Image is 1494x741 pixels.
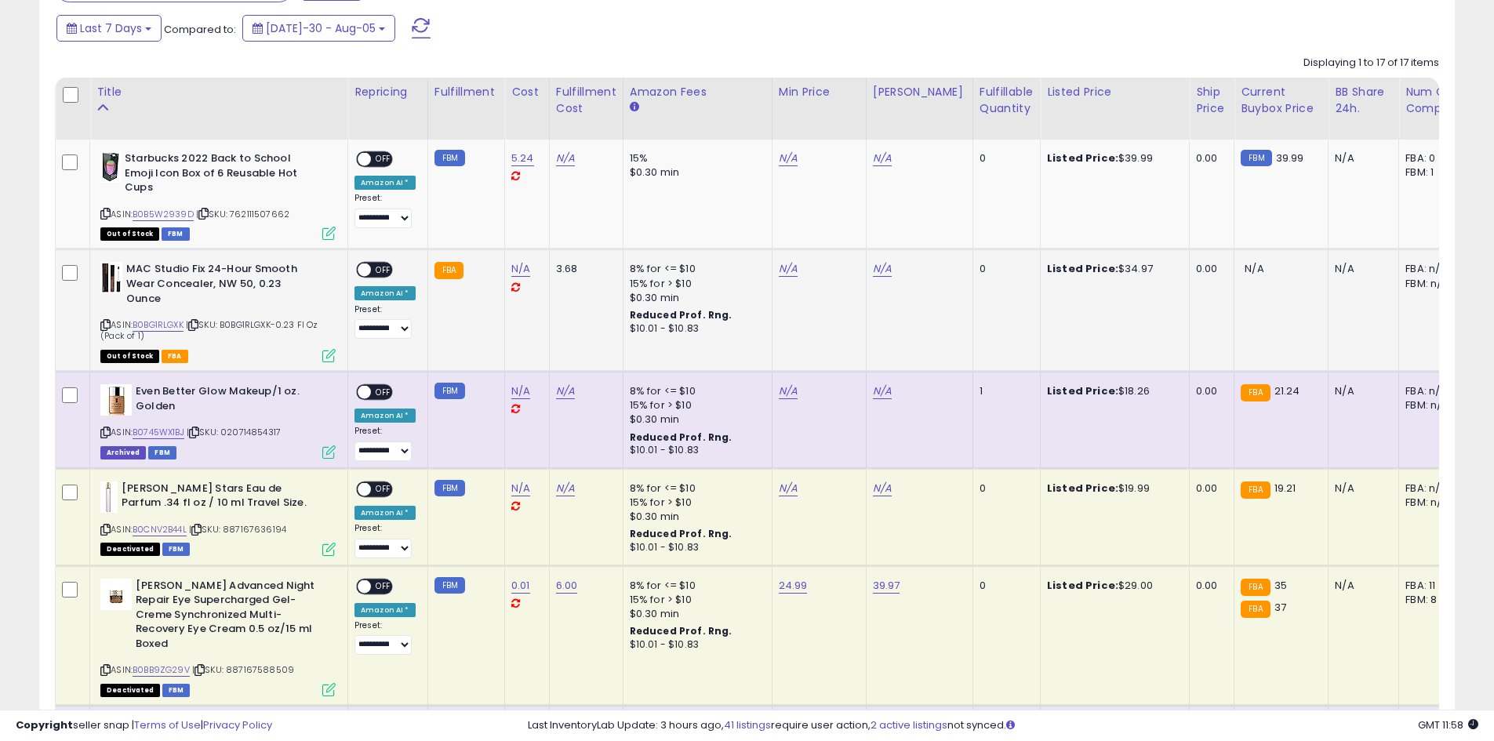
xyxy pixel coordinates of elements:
[100,151,336,238] div: ASIN:
[126,262,317,310] b: MAC Studio Fix 24-Hour Smooth Wear Concealer, NW 50, 0.23 Ounce
[511,84,543,100] div: Cost
[371,482,396,496] span: OFF
[1335,579,1387,593] div: N/A
[133,663,190,677] a: B0BB9ZG29V
[100,262,336,361] div: ASIN:
[1405,277,1457,291] div: FBM: n/a
[1335,262,1387,276] div: N/A
[434,577,465,594] small: FBM
[371,579,396,593] span: OFF
[630,308,732,321] b: Reduced Prof. Rng.
[1405,165,1457,180] div: FBM: 1
[511,481,530,496] a: N/A
[1405,398,1457,412] div: FBM: n/a
[873,578,900,594] a: 39.97
[80,20,142,36] span: Last 7 Days
[630,398,760,412] div: 15% for > $10
[1335,384,1387,398] div: N/A
[354,426,416,461] div: Preset:
[980,579,1028,593] div: 0
[162,543,191,556] span: FBM
[96,84,341,100] div: Title
[192,663,294,676] span: | SKU: 887167588509
[630,165,760,180] div: $0.30 min
[511,383,530,399] a: N/A
[1418,717,1478,732] span: 2025-08-13 11:58 GMT
[354,409,416,423] div: Amazon AI *
[100,543,160,556] span: All listings that are unavailable for purchase on Amazon for any reason other than out-of-stock
[1405,481,1457,496] div: FBA: n/a
[354,620,416,656] div: Preset:
[873,481,892,496] a: N/A
[630,510,760,524] div: $0.30 min
[630,593,760,607] div: 15% for > $10
[630,624,732,637] b: Reduced Prof. Rng.
[1241,579,1270,596] small: FBA
[16,718,272,733] div: seller snap | |
[1196,579,1222,593] div: 0.00
[630,262,760,276] div: 8% for <= $10
[1276,151,1304,165] span: 39.99
[779,578,808,594] a: 24.99
[630,541,760,554] div: $10.01 - $10.83
[196,208,289,220] span: | SKU: 762111507662
[133,523,187,536] a: B0CNV2B44L
[873,84,966,100] div: [PERSON_NAME]
[134,717,201,732] a: Terms of Use
[724,717,771,732] a: 41 listings
[1405,579,1457,593] div: FBA: 11
[556,151,575,166] a: N/A
[56,15,162,42] button: Last 7 Days
[122,481,312,514] b: [PERSON_NAME] Stars Eau de Parfum .34 fl oz / 10 ml Travel Size.
[1335,151,1387,165] div: N/A
[1196,481,1222,496] div: 0.00
[354,286,416,300] div: Amazon AI *
[242,15,395,42] button: [DATE]-30 - Aug-05
[630,291,760,305] div: $0.30 min
[371,153,396,166] span: OFF
[354,176,416,190] div: Amazon AI *
[1405,262,1457,276] div: FBA: n/a
[354,523,416,558] div: Preset:
[162,350,188,363] span: FBA
[125,151,315,199] b: Starbucks 2022 Back to School Emoji Icon Box of 6 Reusable Hot Cups
[1047,383,1118,398] b: Listed Price:
[1196,84,1227,117] div: Ship Price
[630,496,760,510] div: 15% for > $10
[556,578,578,594] a: 6.00
[556,84,616,117] div: Fulfillment Cost
[354,84,421,100] div: Repricing
[1047,151,1177,165] div: $39.99
[630,527,732,540] b: Reduced Prof. Rng.
[371,263,396,277] span: OFF
[1274,600,1286,615] span: 37
[779,261,798,277] a: N/A
[556,481,575,496] a: N/A
[148,446,176,459] span: FBM
[630,481,760,496] div: 8% for <= $10
[630,84,765,100] div: Amazon Fees
[1405,384,1457,398] div: FBA: n/a
[1241,601,1270,618] small: FBA
[1047,481,1118,496] b: Listed Price:
[354,506,416,520] div: Amazon AI *
[434,262,463,279] small: FBA
[779,84,860,100] div: Min Price
[1047,481,1177,496] div: $19.99
[100,481,336,554] div: ASIN:
[434,480,465,496] small: FBM
[354,603,416,617] div: Amazon AI *
[100,227,159,241] span: All listings that are currently out of stock and unavailable for purchase on Amazon
[187,426,281,438] span: | SKU: 020714854317
[100,481,118,513] img: 31qn9poIgwL._SL40_.jpg
[100,350,159,363] span: All listings that are currently out of stock and unavailable for purchase on Amazon
[556,262,611,276] div: 3.68
[1047,261,1118,276] b: Listed Price:
[189,523,286,536] span: | SKU: 887167636194
[1196,151,1222,165] div: 0.00
[1047,84,1183,100] div: Listed Price
[630,151,760,165] div: 15%
[1245,261,1263,276] span: N/A
[133,318,184,332] a: B0BG1RLGXK
[1241,150,1271,166] small: FBM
